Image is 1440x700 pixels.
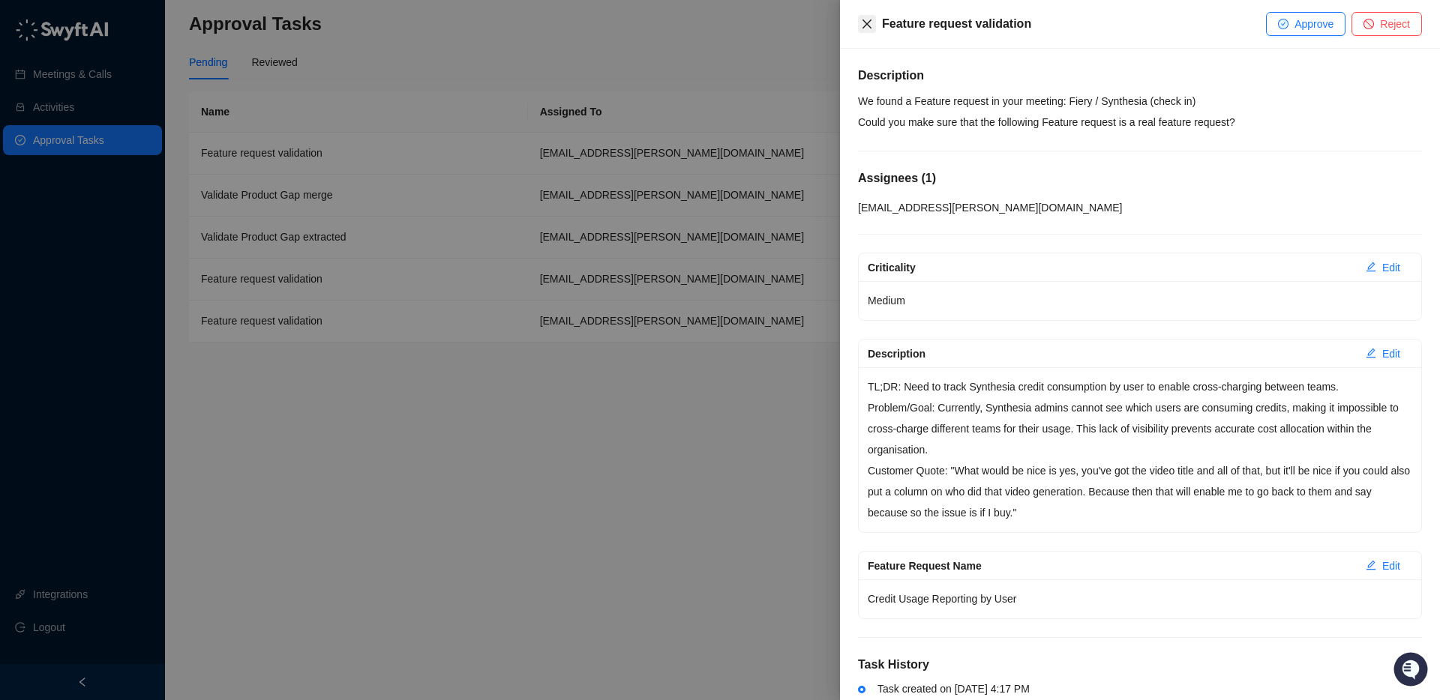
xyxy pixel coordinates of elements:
[868,558,1354,574] div: Feature Request Name
[877,683,1030,695] span: Task created on [DATE] 4:17 PM
[868,376,1412,397] p: TL;DR: Need to track Synthesia credit consumption by user to enable cross-charging between teams.
[868,346,1354,362] div: Description
[15,211,27,223] div: 📚
[1382,346,1400,362] span: Edit
[1351,12,1422,36] button: Reject
[15,84,273,108] h2: How can we help?
[858,91,1422,133] p: We found a Feature request in your meeting: Fiery / Synthesia (check in) Could you make sure that...
[868,588,1412,609] p: Credit Usage Reporting by User
[868,259,1354,276] div: Criticality
[61,204,121,231] a: 📶Status
[67,211,79,223] div: 📶
[868,397,1412,460] p: Problem/Goal: Currently, Synthesia admins cannot see which users are consuming credits, making it...
[1266,12,1345,36] button: Approve
[1366,348,1376,358] span: edit
[1366,262,1376,272] span: edit
[15,136,42,163] img: 5124521997842_fc6d7dfcefe973c2e489_88.png
[149,247,181,258] span: Pylon
[1363,19,1374,29] span: stop
[1392,651,1432,691] iframe: Open customer support
[1366,560,1376,570] span: edit
[1382,558,1400,574] span: Edit
[82,210,115,225] span: Status
[858,67,1422,85] h5: Description
[51,151,190,163] div: We're available if you need us!
[858,656,1422,674] h5: Task History
[868,290,1412,311] p: Medium
[15,15,45,45] img: Swyft AI
[51,136,246,151] div: Start new chat
[1294,16,1333,32] span: Approve
[861,18,873,30] span: close
[1354,554,1412,578] button: Edit
[858,202,1122,214] span: [EMAIL_ADDRESS][PERSON_NAME][DOMAIN_NAME]
[1382,259,1400,276] span: Edit
[882,15,1266,33] div: Feature request validation
[9,204,61,231] a: 📚Docs
[106,246,181,258] a: Powered byPylon
[1354,256,1412,280] button: Edit
[255,140,273,158] button: Start new chat
[15,60,273,84] p: Welcome 👋
[868,460,1412,523] p: Customer Quote: "What would be nice is yes, you've got the video title and all of that, but it'll...
[30,210,55,225] span: Docs
[1380,16,1410,32] span: Reject
[1278,19,1288,29] span: check-circle
[858,15,876,33] button: Close
[1354,342,1412,366] button: Edit
[858,169,1422,187] h5: Assignees ( 1 )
